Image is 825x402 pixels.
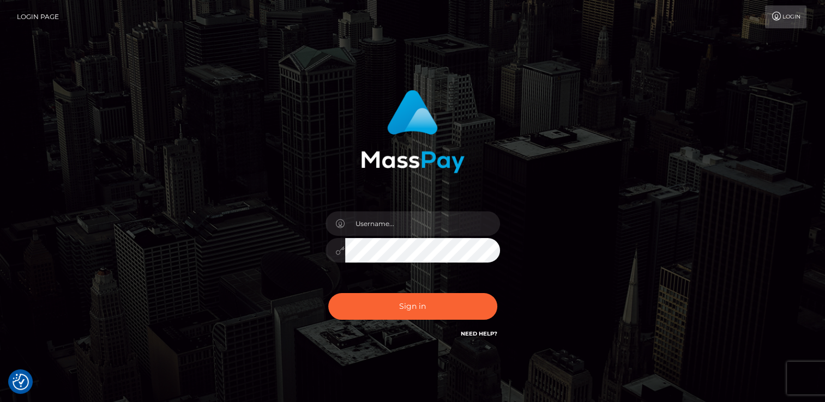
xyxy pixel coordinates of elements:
button: Consent Preferences [13,374,29,390]
a: Need Help? [461,330,497,337]
button: Sign in [328,293,497,320]
input: Username... [345,211,500,236]
a: Login [765,5,806,28]
a: Login Page [17,5,59,28]
img: MassPay Login [361,90,465,173]
img: Revisit consent button [13,374,29,390]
